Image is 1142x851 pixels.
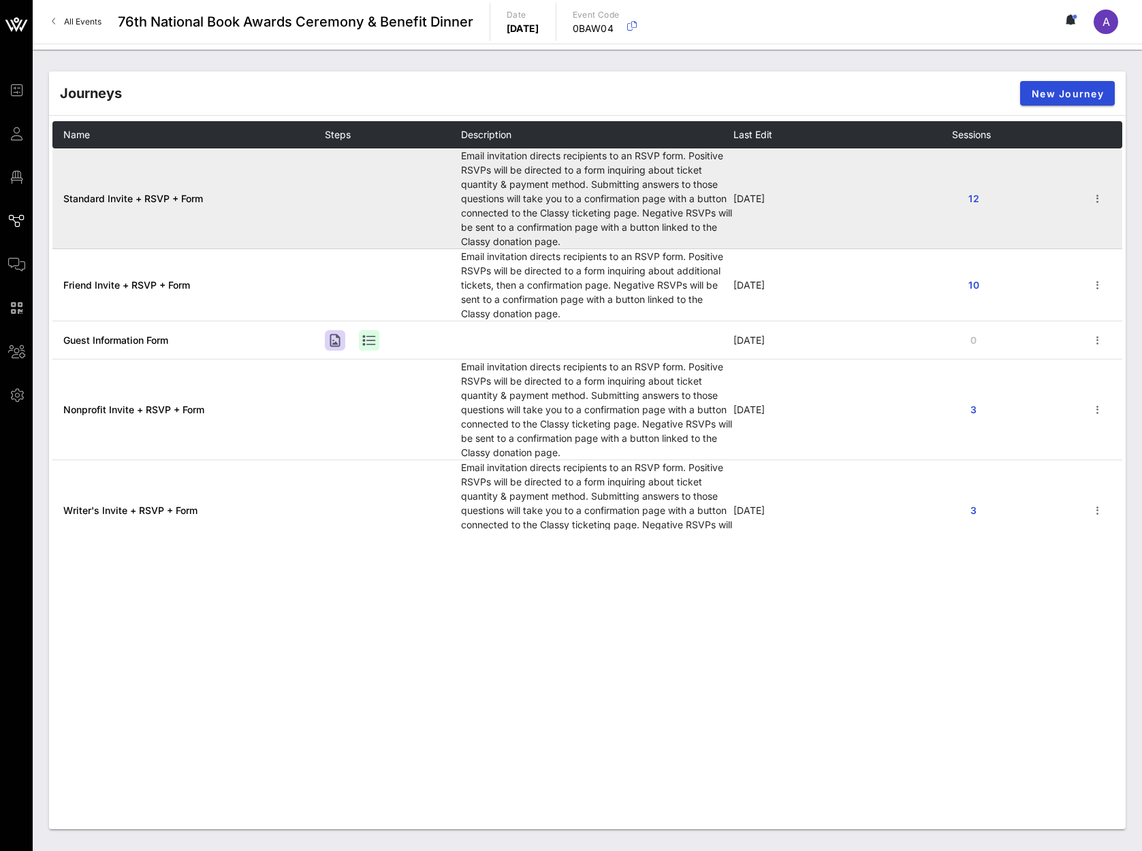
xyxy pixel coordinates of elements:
[733,334,765,346] span: [DATE]
[461,460,733,560] td: Email invitation directs recipients to an RSVP form. Positive RSVPs will be directed to a form in...
[325,129,351,140] span: Steps
[461,359,733,460] td: Email invitation directs recipients to an RSVP form. Positive RSVPs will be directed to a form in...
[952,498,996,523] button: 3
[63,193,203,204] a: Standard Invite + RSVP + Form
[963,504,985,516] span: 3
[952,121,1088,148] th: Sessions: Not sorted. Activate to sort ascending.
[963,404,985,415] span: 3
[325,121,461,148] th: Steps
[573,22,620,35] p: 0BAW04
[1094,10,1118,34] div: A
[963,193,985,204] span: 12
[461,121,733,148] th: Description: Not sorted. Activate to sort ascending.
[733,193,765,204] span: [DATE]
[63,334,168,346] a: Guest Information Form
[461,129,511,140] span: Description
[461,249,733,321] td: Email invitation directs recipients to an RSVP form. Positive RSVPs will be directed to a form in...
[733,404,765,415] span: [DATE]
[64,16,101,27] span: All Events
[44,11,110,33] a: All Events
[461,148,733,249] td: Email invitation directs recipients to an RSVP form. Positive RSVPs will be directed to a form in...
[1103,15,1110,29] span: A
[573,8,620,22] p: Event Code
[963,279,985,291] span: 10
[60,83,122,103] div: Journeys
[952,398,996,422] button: 3
[63,504,197,516] a: Writer's Invite + RSVP + Form
[952,187,996,211] button: 12
[507,8,539,22] p: Date
[733,121,952,148] th: Last Edit: Not sorted. Activate to sort ascending.
[952,129,991,140] span: Sessions
[118,12,473,32] span: 76th National Book Awards Ceremony & Benefit Dinner
[1031,88,1104,99] span: New Journey
[63,279,190,291] a: Friend Invite + RSVP + Form
[507,22,539,35] p: [DATE]
[952,273,996,298] button: 10
[52,121,325,148] th: Name: Not sorted. Activate to sort ascending.
[733,129,772,140] span: Last Edit
[63,129,90,140] span: Name
[733,504,765,516] span: [DATE]
[733,279,765,291] span: [DATE]
[1020,81,1115,106] button: New Journey
[63,404,204,415] a: Nonprofit Invite + RSVP + Form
